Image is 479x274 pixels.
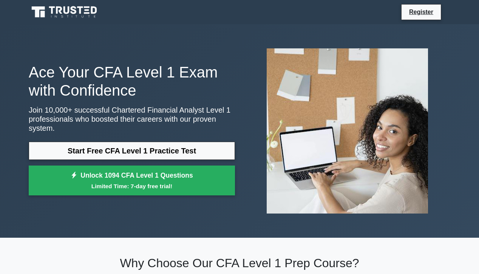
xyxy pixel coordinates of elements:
[405,7,438,17] a: Register
[29,142,235,160] a: Start Free CFA Level 1 Practice Test
[29,63,235,99] h1: Ace Your CFA Level 1 Exam with Confidence
[29,256,450,270] h2: Why Choose Our CFA Level 1 Prep Course?
[29,105,235,133] p: Join 10,000+ successful Chartered Financial Analyst Level 1 professionals who boosted their caree...
[38,182,226,190] small: Limited Time: 7-day free trial!
[29,166,235,196] a: Unlock 1094 CFA Level 1 QuestionsLimited Time: 7-day free trial!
